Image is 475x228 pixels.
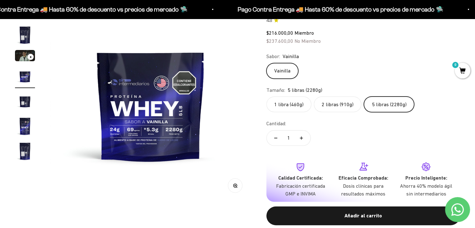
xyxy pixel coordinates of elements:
legend: Tamaño: [266,86,285,94]
span: $237.600,00 [266,38,293,44]
p: Dosis clínicas para resultados máximos [337,182,390,198]
a: 0 [455,68,470,75]
p: Fabricación certificada GMP e INVIMA [274,182,327,198]
button: Reducir cantidad [267,131,285,146]
span: $216.000,00 [266,30,293,36]
strong: Calidad Certificada: [278,175,323,181]
img: Proteína Whey - Vainilla [15,116,35,136]
a: 4.84.8 de 5.0 estrellas [266,17,460,24]
legend: Sabor: [266,52,280,61]
button: Ir al artículo 2 [15,25,35,47]
span: Miembro [294,30,314,36]
img: Proteína Whey - Vainilla [15,66,35,86]
button: Ir al artículo 6 [15,116,35,138]
img: Proteína Whey - Vainilla [15,141,35,161]
p: Ahorra 40% modelo ágil sin intermediarios [400,182,453,198]
span: No Miembro [294,38,321,44]
label: Cantidad: [266,120,286,128]
button: Añadir al carrito [266,206,460,225]
strong: Eficacia Comprobada: [339,175,388,181]
span: 4.8 [266,17,272,24]
span: Vainilla [283,52,299,61]
button: Ir al artículo 5 [15,91,35,113]
mark: 0 [452,61,459,69]
span: 5 libras (2280g) [288,86,322,94]
img: Proteína Whey - Vainilla [15,91,35,111]
button: Ir al artículo 3 [15,50,35,63]
button: Ir al artículo 4 [15,66,35,88]
img: Proteína Whey - Vainilla [15,25,35,45]
strong: Precio Inteligente: [405,175,447,181]
button: Aumentar cantidad [292,131,310,146]
div: Añadir al carrito [279,212,448,220]
p: Pago Contra Entrega 🚚 Hasta 60% de descuento vs precios de mercado 🛸 [237,4,443,14]
button: Ir al artículo 7 [15,141,35,163]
